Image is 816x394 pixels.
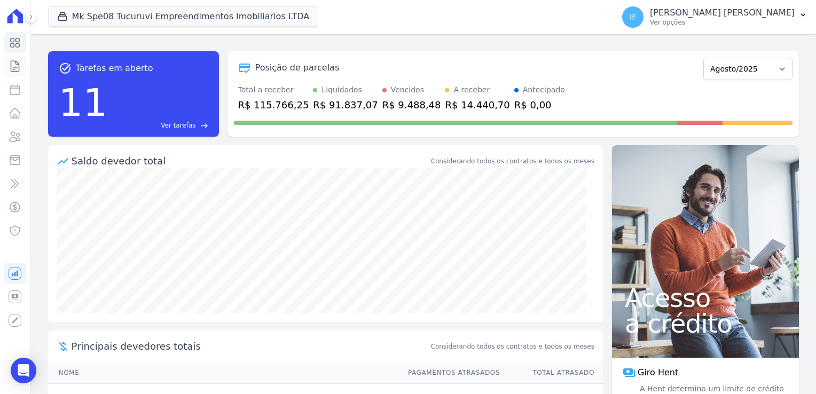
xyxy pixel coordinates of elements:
[523,84,565,96] div: Antecipado
[453,84,490,96] div: A receber
[255,61,340,74] div: Posição de parcelas
[238,84,309,96] div: Total a receber
[59,75,108,130] div: 11
[313,98,378,112] div: R$ 91.837,07
[638,366,678,379] span: Giro Hent
[72,339,429,353] span: Principais devedores totais
[200,122,208,130] span: east
[614,2,816,32] button: IF [PERSON_NAME] [PERSON_NAME] Ver opções
[625,285,786,311] span: Acesso
[382,98,441,112] div: R$ 9.488,48
[650,7,795,18] p: [PERSON_NAME] [PERSON_NAME]
[76,62,153,75] span: Tarefas em aberto
[48,362,398,384] th: Nome
[391,84,424,96] div: Vencidos
[650,18,795,27] p: Ver opções
[445,98,509,112] div: R$ 14.440,70
[72,154,429,168] div: Saldo devedor total
[238,98,309,112] div: R$ 115.766,25
[11,358,36,383] div: Open Intercom Messenger
[398,362,500,384] th: Pagamentos Atrasados
[431,156,594,166] div: Considerando todos os contratos e todos os meses
[112,121,208,130] a: Ver tarefas east
[630,13,636,21] span: IF
[625,311,786,336] span: a crédito
[321,84,362,96] div: Liquidados
[48,6,319,27] button: Mk Spe08 Tucuruvi Empreendimentos Imobiliarios LTDA
[431,342,594,351] span: Considerando todos os contratos e todos os meses
[514,98,565,112] div: R$ 0,00
[500,362,603,384] th: Total Atrasado
[59,62,72,75] span: task_alt
[161,121,195,130] span: Ver tarefas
